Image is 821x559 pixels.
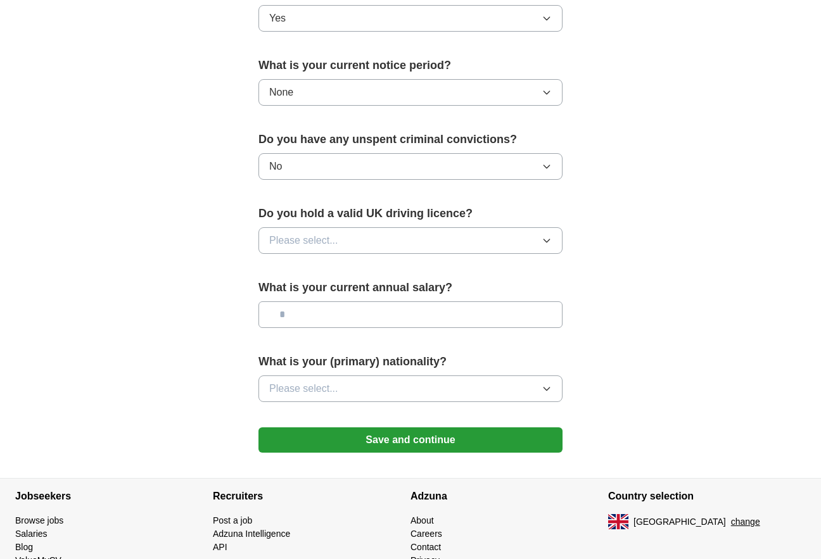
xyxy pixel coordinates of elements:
button: Yes [258,5,563,32]
span: Yes [269,11,286,26]
label: What is your current annual salary? [258,279,563,296]
a: Careers [410,529,442,539]
a: Contact [410,542,441,552]
span: Please select... [269,233,338,248]
a: API [213,542,227,552]
a: Browse jobs [15,515,63,525]
label: Do you hold a valid UK driving licence? [258,205,563,222]
a: About [410,515,434,525]
button: No [258,153,563,180]
a: Post a job [213,515,252,525]
span: No [269,159,282,174]
img: UK flag [608,514,628,529]
button: change [731,515,760,529]
span: Please select... [269,381,338,396]
button: None [258,79,563,106]
a: Adzuna Intelligence [213,529,290,539]
button: Save and continue [258,427,563,453]
a: Blog [15,542,33,552]
span: [GEOGRAPHIC_DATA] [633,515,726,529]
span: None [269,85,293,100]
h4: Country selection [608,479,806,514]
label: What is your current notice period? [258,57,563,74]
label: Do you have any unspent criminal convictions? [258,131,563,148]
button: Please select... [258,227,563,254]
label: What is your (primary) nationality? [258,353,563,370]
a: Salaries [15,529,48,539]
button: Please select... [258,375,563,402]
